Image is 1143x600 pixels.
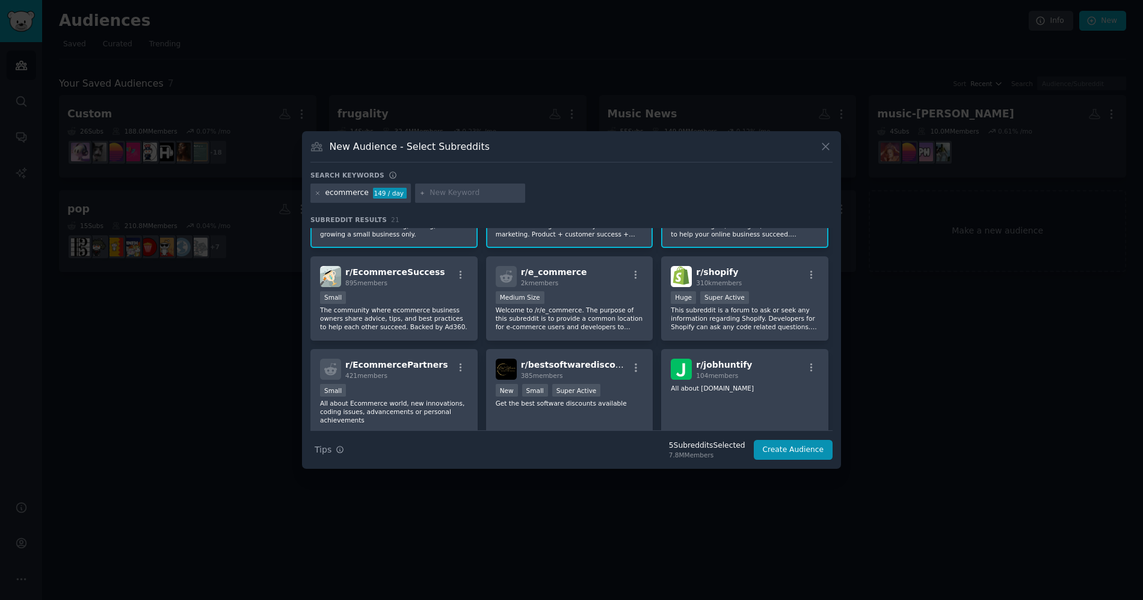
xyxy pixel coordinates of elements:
[521,360,636,370] span: r/ bestsoftwarediscounts
[671,359,692,380] img: jobhuntify
[345,372,387,379] span: 421 members
[310,439,348,460] button: Tips
[696,279,742,286] span: 310k members
[696,360,752,370] span: r/ jobhuntify
[496,306,644,331] p: Welcome to /r/e_commerce. The purpose of this subreddit is to provide a common location for e-com...
[320,384,346,397] div: Small
[521,279,559,286] span: 2k members
[496,359,517,380] img: bestsoftwarediscounts
[671,266,692,287] img: shopify
[522,384,548,397] div: Small
[552,384,601,397] div: Super Active
[310,171,384,179] h3: Search keywords
[496,291,544,304] div: Medium Size
[496,384,518,397] div: New
[310,215,387,224] span: Subreddit Results
[373,188,407,199] div: 149 / day
[496,399,644,407] p: Get the best software discounts available
[671,384,819,392] p: All about [DOMAIN_NAME]
[671,306,819,331] p: This subreddit is a forum to ask or seek any information regarding Shopify. Developers for Shopif...
[345,267,445,277] span: r/ EcommerceSuccess
[671,291,696,304] div: Huge
[345,360,448,370] span: r/ EcommercePartners
[521,267,587,277] span: r/ e_commerce
[320,306,468,331] p: The community where ecommerce business owners share advice, tips, and best practices to help each...
[669,451,745,459] div: 7.8M Members
[391,216,399,223] span: 21
[700,291,749,304] div: Super Active
[696,267,738,277] span: r/ shopify
[345,279,387,286] span: 895 members
[754,440,833,460] button: Create Audience
[320,266,341,287] img: EcommerceSuccess
[330,140,490,153] h3: New Audience - Select Subreddits
[521,372,563,379] span: 385 members
[315,444,331,456] span: Tips
[320,291,346,304] div: Small
[696,372,738,379] span: 104 members
[320,399,468,424] p: All about Ecommerce world, new innovations, coding issues, advancements or personal achievements
[430,188,521,199] input: New Keyword
[669,441,745,451] div: 5 Subreddit s Selected
[325,188,369,199] div: ecommerce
